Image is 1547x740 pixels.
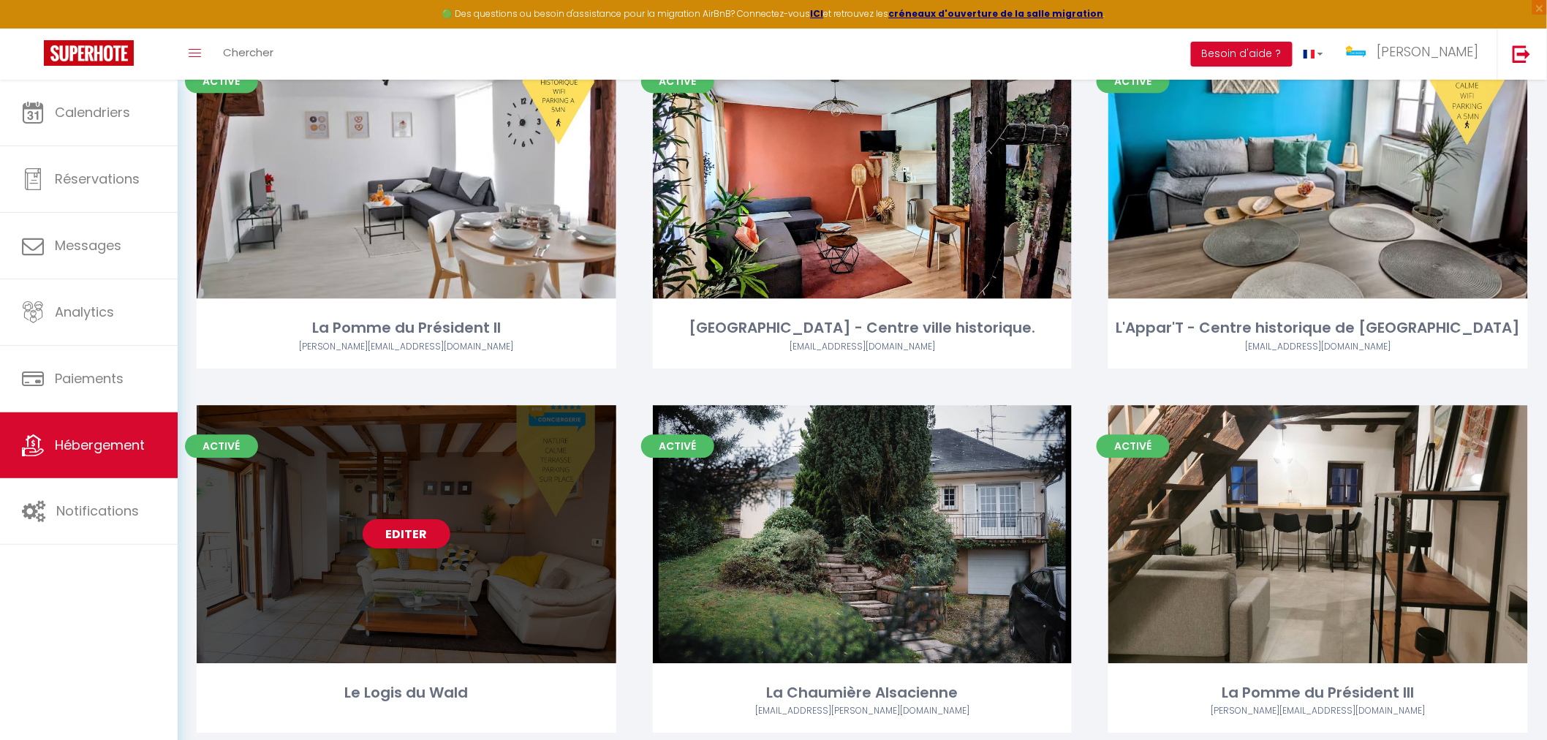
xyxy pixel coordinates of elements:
img: ... [1345,42,1367,62]
span: Paiements [55,369,124,388]
div: La Pomme du Président II [197,317,616,339]
button: Ouvrir le widget de chat LiveChat [12,6,56,50]
span: Notifications [56,502,139,520]
img: Super Booking [44,40,134,66]
div: L'Appar'T - Centre historique de [GEOGRAPHIC_DATA] [1108,317,1528,339]
span: Activé [185,69,258,93]
span: Chercher [223,45,273,60]
div: La Chaumière Alsacienne [653,682,1073,704]
div: [GEOGRAPHIC_DATA] - Centre ville historique. [653,317,1073,339]
a: Editer [363,519,450,548]
div: Le Logis du Wald [197,682,616,704]
div: La Pomme du Président III [1108,682,1528,704]
div: Airbnb [1108,704,1528,718]
a: ... [PERSON_NAME] [1334,29,1497,80]
span: Messages [55,236,121,254]
span: Activé [1097,69,1170,93]
div: Airbnb [197,340,616,354]
span: Calendriers [55,103,130,121]
span: Activé [1097,434,1170,458]
span: [PERSON_NAME] [1377,42,1479,61]
span: Activé [641,69,714,93]
span: Activé [641,434,714,458]
span: Analytics [55,303,114,321]
button: Besoin d'aide ? [1191,42,1293,67]
a: créneaux d'ouverture de la salle migration [889,7,1104,20]
span: Activé [185,434,258,458]
div: Airbnb [1108,340,1528,354]
a: Chercher [212,29,284,80]
div: Airbnb [653,340,1073,354]
span: Réservations [55,170,140,188]
span: Hébergement [55,436,145,454]
a: ICI [811,7,824,20]
img: logout [1513,45,1531,63]
div: Airbnb [653,704,1073,718]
